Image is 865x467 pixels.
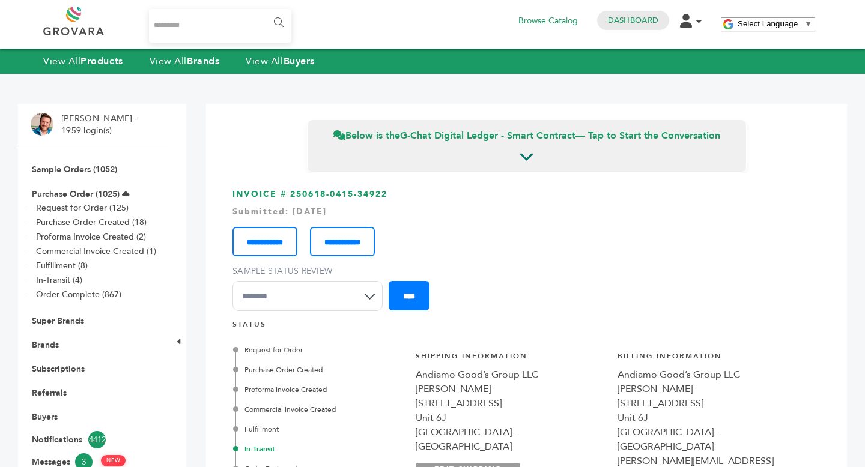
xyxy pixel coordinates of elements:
li: [PERSON_NAME] - 1959 login(s) [61,113,141,136]
label: Sample Status Review [232,265,389,277]
div: Proforma Invoice Created [235,384,402,395]
a: View AllBuyers [246,55,315,68]
div: [GEOGRAPHIC_DATA] - [GEOGRAPHIC_DATA] [416,425,605,454]
a: Buyers [32,411,58,423]
a: Referrals [32,387,67,399]
h4: Billing Information [618,351,807,367]
span: ​ [801,19,801,28]
div: In-Transit [235,444,402,454]
a: Purchase Order (1025) [32,188,120,200]
div: [STREET_ADDRESS] [618,396,807,411]
input: Search... [149,9,291,43]
div: Submitted: [DATE] [232,206,821,218]
div: [GEOGRAPHIC_DATA] - [GEOGRAPHIC_DATA] [618,425,807,454]
a: Notifications4412 [32,431,154,448]
a: View AllBrands [150,55,220,68]
span: ▼ [804,19,812,28]
span: NEW [101,455,126,466]
a: Fulfillment (8) [36,260,88,271]
span: 4412 [88,431,106,448]
a: Subscriptions [32,363,85,375]
strong: G-Chat Digital Ledger - Smart Contract [400,129,575,142]
div: Commercial Invoice Created [235,404,402,415]
a: Purchase Order Created (18) [36,217,147,228]
a: Browse Catalog [518,14,578,28]
strong: Products [80,55,123,68]
a: Proforma Invoice Created (2) [36,231,146,243]
a: Brands [32,339,59,351]
div: [STREET_ADDRESS] [416,396,605,411]
a: Order Complete (867) [36,289,121,300]
h4: Shipping Information [416,351,605,367]
strong: Brands [187,55,219,68]
span: Below is the — Tap to Start the Conversation [333,129,720,142]
div: [PERSON_NAME] [416,382,605,396]
strong: Buyers [284,55,315,68]
div: Request for Order [235,345,402,355]
div: Purchase Order Created [235,364,402,375]
div: Fulfillment [235,424,402,435]
div: Unit 6J [618,411,807,425]
div: Andiamo Good’s Group LLC [416,367,605,382]
div: Andiamo Good’s Group LLC [618,367,807,382]
a: Request for Order (125) [36,202,129,214]
div: [PERSON_NAME] [618,382,807,396]
div: Unit 6J [416,411,605,425]
h3: INVOICE # 250618-0415-34922 [232,188,821,320]
span: Select Language [738,19,798,28]
a: Super Brands [32,315,84,327]
h4: STATUS [232,319,821,336]
a: In-Transit (4) [36,274,82,286]
a: Select Language​ [738,19,812,28]
a: Commercial Invoice Created (1) [36,246,156,257]
a: View AllProducts [43,55,123,68]
a: Sample Orders (1052) [32,164,117,175]
a: Dashboard [608,15,658,26]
